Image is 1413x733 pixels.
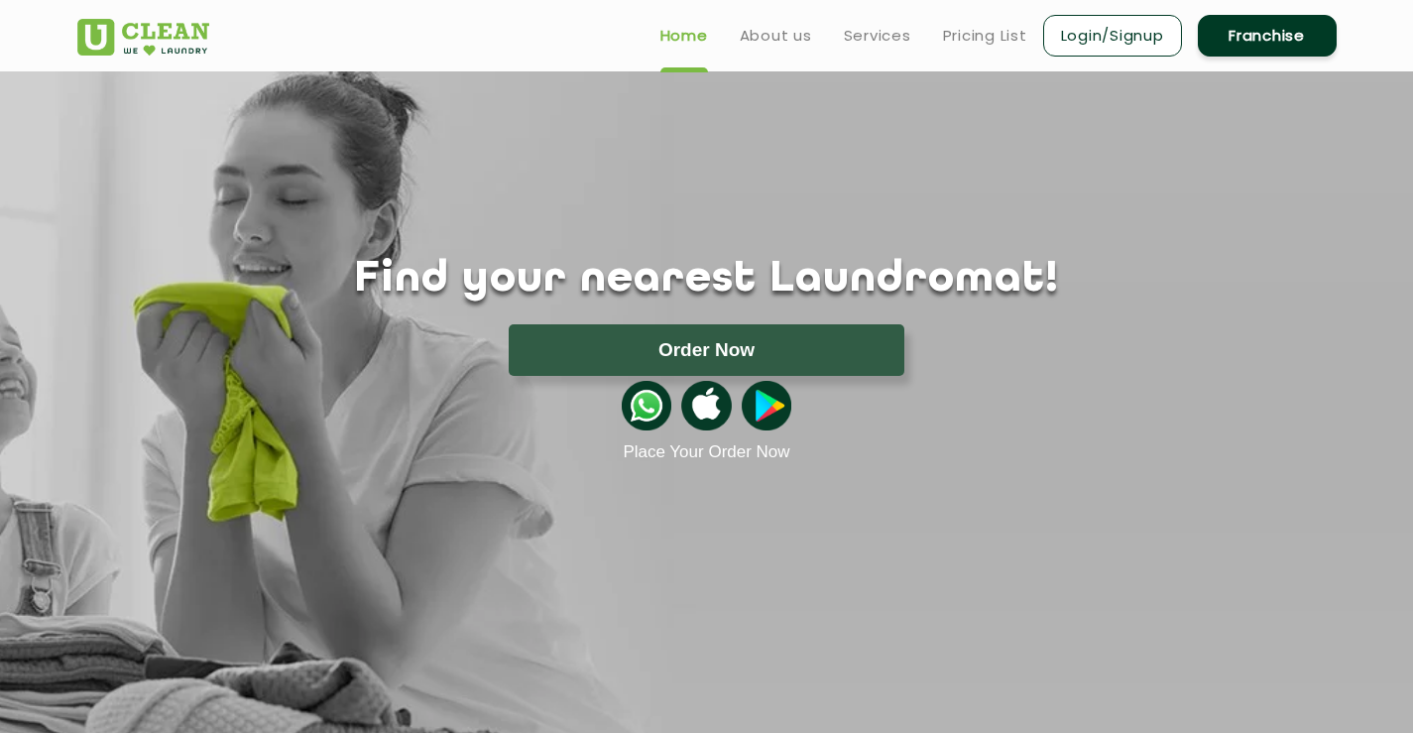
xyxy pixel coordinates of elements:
[622,381,671,430] img: whatsappicon.png
[1198,15,1337,57] a: Franchise
[77,19,209,56] img: UClean Laundry and Dry Cleaning
[660,24,708,48] a: Home
[740,24,812,48] a: About us
[623,442,789,462] a: Place Your Order Now
[742,381,791,430] img: playstoreicon.png
[844,24,911,48] a: Services
[509,324,904,376] button: Order Now
[62,255,1352,305] h1: Find your nearest Laundromat!
[943,24,1027,48] a: Pricing List
[681,381,731,430] img: apple-icon.png
[1043,15,1182,57] a: Login/Signup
